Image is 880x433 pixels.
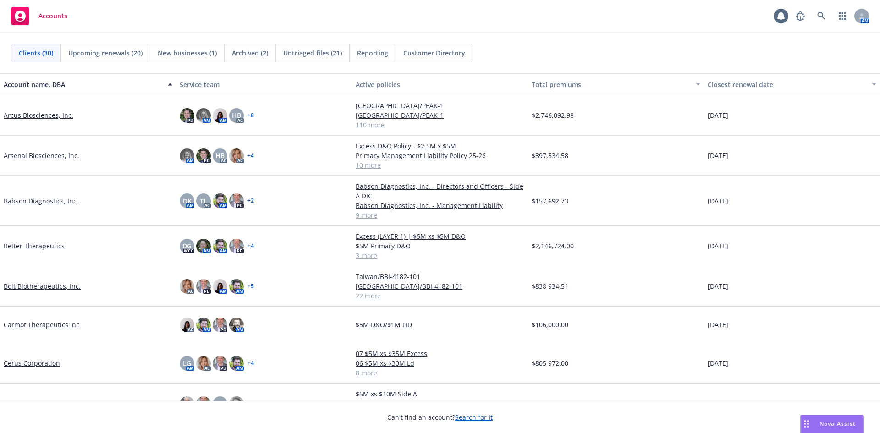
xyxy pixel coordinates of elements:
[356,210,524,220] a: 9 more
[180,279,194,294] img: photo
[708,196,728,206] span: [DATE]
[387,412,493,422] span: Can't find an account?
[247,284,254,289] a: + 5
[708,80,866,89] div: Closest renewal date
[229,148,244,163] img: photo
[455,413,493,422] a: Search for it
[229,356,244,371] img: photo
[180,148,194,163] img: photo
[708,320,728,329] span: [DATE]
[158,48,217,58] span: New businesses (1)
[532,80,690,89] div: Total premiums
[356,349,524,358] a: 07 $5M xs $35M Excess
[180,108,194,123] img: photo
[812,7,830,25] a: Search
[180,318,194,332] img: photo
[356,101,524,110] a: [GEOGRAPHIC_DATA]/PEAK-1
[19,48,53,58] span: Clients (30)
[704,73,880,95] button: Closest renewal date
[4,241,65,251] a: Better Therapeutics
[247,243,254,249] a: + 4
[215,151,225,160] span: HB
[801,415,812,433] div: Drag to move
[356,389,524,399] a: $5M xs $10M Side A
[356,291,524,301] a: 22 more
[356,320,524,329] a: $5M D&O/$1M FID
[176,73,352,95] button: Service team
[214,399,225,408] span: MQ
[180,80,348,89] div: Service team
[196,396,211,411] img: photo
[708,358,728,368] span: [DATE]
[232,48,268,58] span: Archived (2)
[200,196,207,206] span: TL
[708,241,728,251] span: [DATE]
[708,151,728,160] span: [DATE]
[357,48,388,58] span: Reporting
[819,420,856,428] span: Nova Assist
[356,120,524,130] a: 110 more
[708,399,728,408] span: [DATE]
[247,361,254,366] a: + 4
[38,12,67,20] span: Accounts
[247,401,254,406] a: + 4
[4,196,78,206] a: Babson Diagnostics, Inc.
[352,73,528,95] button: Active policies
[7,3,71,29] a: Accounts
[532,151,568,160] span: $397,534.58
[229,279,244,294] img: photo
[229,318,244,332] img: photo
[356,141,524,151] a: Excess D&O Policy - $2.5M x $5M
[356,110,524,120] a: [GEOGRAPHIC_DATA]/PEAK-1
[196,108,211,123] img: photo
[229,396,244,411] img: photo
[532,281,568,291] span: $838,934.51
[356,358,524,368] a: 06 $5M xs $30M Ld
[532,399,568,408] span: $395,432.00
[356,368,524,378] a: 8 more
[213,279,227,294] img: photo
[356,399,524,408] a: $5M x $5M D&O
[532,196,568,206] span: $157,692.73
[528,73,704,95] button: Total premiums
[196,279,211,294] img: photo
[356,160,524,170] a: 10 more
[232,110,241,120] span: HB
[356,251,524,260] a: 3 more
[213,318,227,332] img: photo
[196,318,211,332] img: photo
[183,196,192,206] span: DK
[180,396,194,411] img: photo
[213,239,227,253] img: photo
[833,7,852,25] a: Switch app
[4,151,79,160] a: Arsenal Biosciences, Inc.
[403,48,465,58] span: Customer Directory
[247,153,254,159] a: + 4
[708,281,728,291] span: [DATE]
[4,281,81,291] a: Bolt Biotherapeutics, Inc.
[196,239,211,253] img: photo
[356,181,524,201] a: Babson Diagnostics, Inc. - Directors and Officers - Side A DIC
[708,110,728,120] span: [DATE]
[283,48,342,58] span: Untriaged files (21)
[213,108,227,123] img: photo
[356,272,524,281] a: Taiwan/BBI-4182-101
[4,110,73,120] a: Arcus Biosciences, Inc.
[356,231,524,241] a: Excess (LAYER 1) | $5M xs $5M D&O
[532,241,574,251] span: $2,146,724.00
[356,241,524,251] a: $5M Primary D&O
[800,415,863,433] button: Nova Assist
[196,356,211,371] img: photo
[68,48,143,58] span: Upcoming renewals (20)
[196,148,211,163] img: photo
[791,7,809,25] a: Report a Bug
[4,358,60,368] a: Cerus Corporation
[247,198,254,203] a: + 2
[229,239,244,253] img: photo
[356,80,524,89] div: Active policies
